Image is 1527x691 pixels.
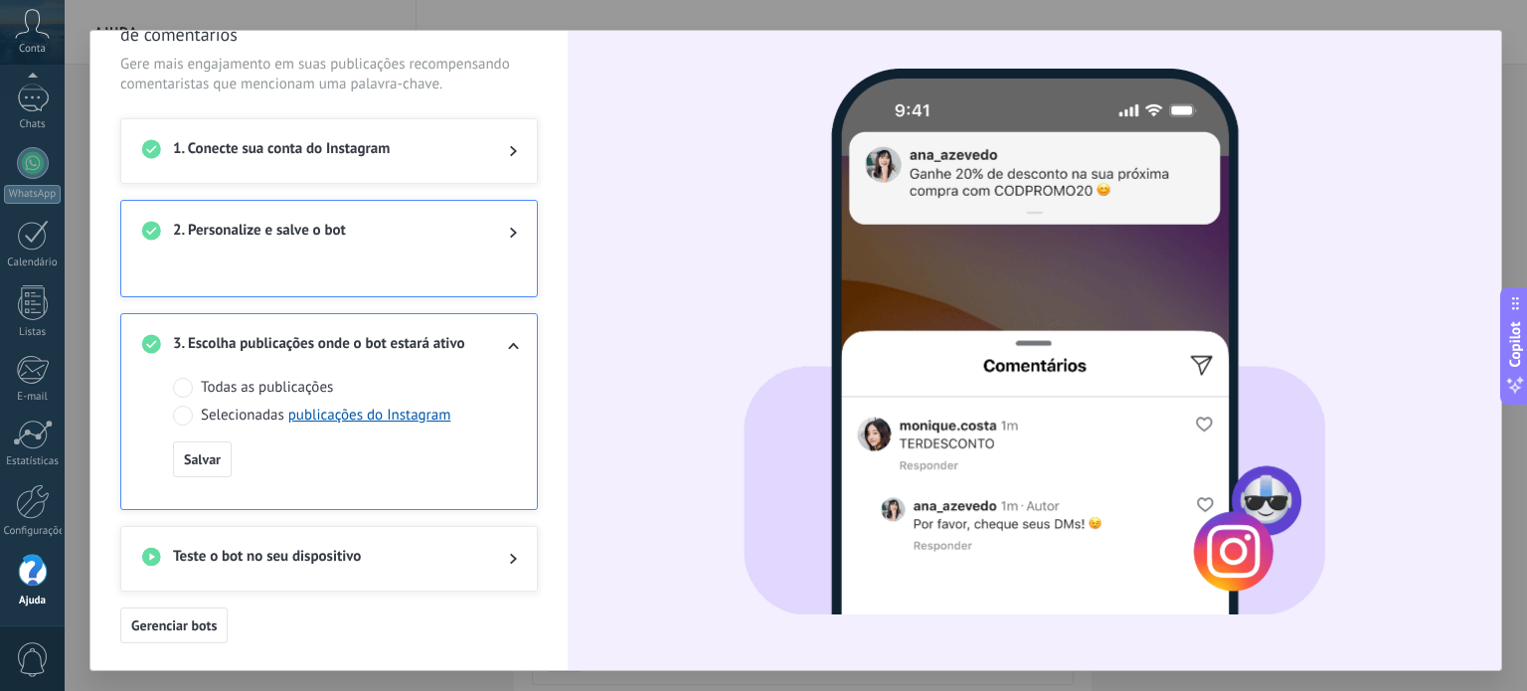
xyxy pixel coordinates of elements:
[4,455,62,468] div: Estatísticas
[184,452,221,466] span: Salvar
[173,441,232,477] button: Salvar
[4,326,62,339] div: Listas
[288,406,451,425] a: publicações do Instagram
[4,595,62,607] div: Ajuda
[173,547,477,571] span: Teste o bot no seu dispositivo
[4,118,62,131] div: Chats
[4,257,62,269] div: Calendário
[4,391,62,404] div: E-mail
[19,43,46,56] span: Conta
[173,221,477,245] span: 2. Personalize e salve o bot
[173,334,477,358] span: 3. Escolha publicações onde o bot estará ativo
[120,55,538,94] span: Gere mais engajamento em suas publicações recompensando comentaristas que mencionam uma palavra-c...
[120,607,228,643] button: Gerenciar bots
[173,139,477,163] span: 1. Conecte sua conta do Instagram
[201,406,450,426] span: Selecionadas
[744,48,1325,614] img: device_pt_base.png
[131,618,217,632] span: Gerenciar bots
[4,525,62,538] div: Configurações
[201,378,333,398] span: Todas as publicações
[1505,321,1525,367] span: Copilot
[4,185,61,204] div: WhatsApp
